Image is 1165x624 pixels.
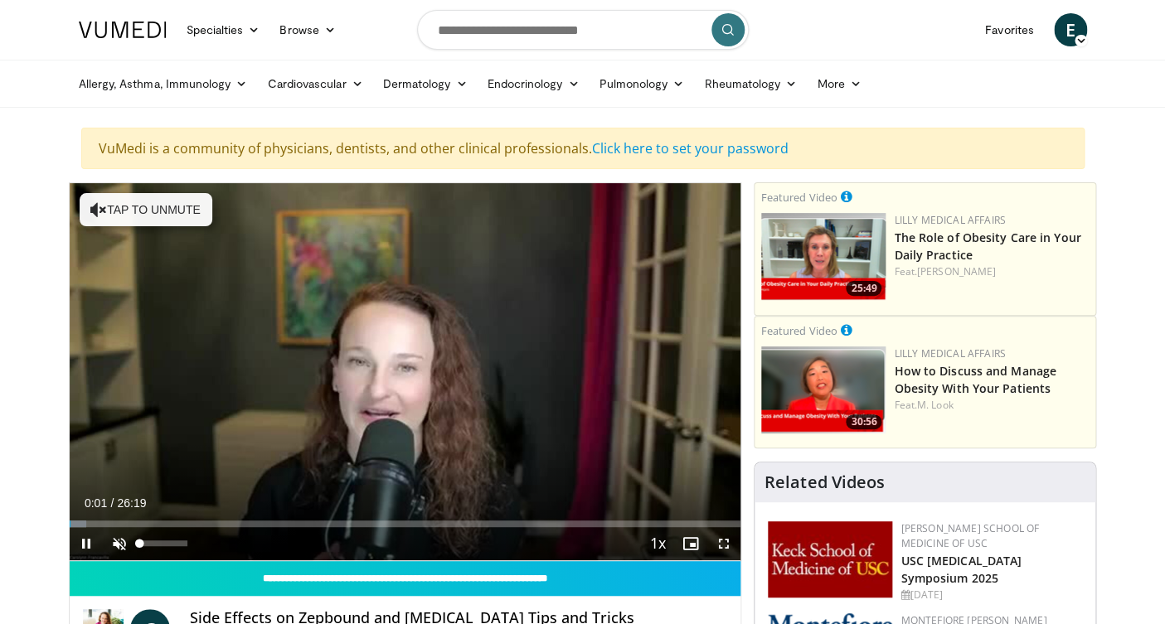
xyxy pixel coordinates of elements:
a: How to Discuss and Manage Obesity With Your Patients [894,363,1056,396]
a: USC [MEDICAL_DATA] Symposium 2025 [900,553,1022,586]
button: Unmute [103,527,136,560]
img: c98a6a29-1ea0-4bd5-8cf5-4d1e188984a7.png.150x105_q85_crop-smart_upscale.png [761,346,886,433]
a: Browse [269,13,346,46]
button: Tap to unmute [80,193,212,226]
div: VuMedi is a community of physicians, dentists, and other clinical professionals. [81,128,1085,169]
img: VuMedi Logo [79,22,167,38]
a: Lilly Medical Affairs [894,346,1006,360]
span: 30:56 [846,414,881,429]
a: 25:49 [761,213,886,300]
a: Pulmonology [589,67,694,100]
a: Favorites [975,13,1044,46]
a: More [807,67,871,100]
span: / [111,496,114,510]
img: 7b941f1f-d101-407a-8bfa-07bd47db01ba.png.150x105_q85_autocrop_double_scale_upscale_version-0.2.jpg [768,521,892,597]
a: Dermatology [373,67,478,100]
a: Specialties [177,13,270,46]
a: Allergy, Asthma, Immunology [69,67,258,100]
small: Featured Video [761,323,837,338]
a: [PERSON_NAME] School of Medicine of USC [900,521,1039,550]
button: Playback Rate [641,527,674,560]
a: The Role of Obesity Care in Your Daily Practice [894,230,1080,263]
div: Feat. [894,264,1089,279]
span: 25:49 [846,281,881,296]
a: [PERSON_NAME] [917,264,996,278]
a: Endocrinology [477,67,589,100]
span: 0:01 [85,496,107,510]
a: Cardiovascular [257,67,372,100]
div: [DATE] [900,588,1082,602]
img: e1208b6b-349f-4914-9dd7-f97803bdbf1d.png.150x105_q85_crop-smart_upscale.png [761,213,886,300]
button: Fullscreen [707,527,740,560]
a: M. Look [917,398,954,412]
div: Progress Bar [70,520,741,527]
video-js: Video Player [70,183,741,561]
a: E [1054,13,1087,46]
a: Click here to set your password [592,139,789,157]
a: Lilly Medical Affairs [894,213,1006,227]
button: Pause [70,527,103,560]
div: Feat. [894,398,1089,413]
small: Featured Video [761,190,837,205]
a: Rheumatology [694,67,807,100]
div: Volume Level [140,540,187,546]
input: Search topics, interventions [417,10,749,50]
span: 26:19 [117,496,146,510]
button: Enable picture-in-picture mode [674,527,707,560]
h4: Related Videos [765,472,884,492]
a: 30:56 [761,346,886,433]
